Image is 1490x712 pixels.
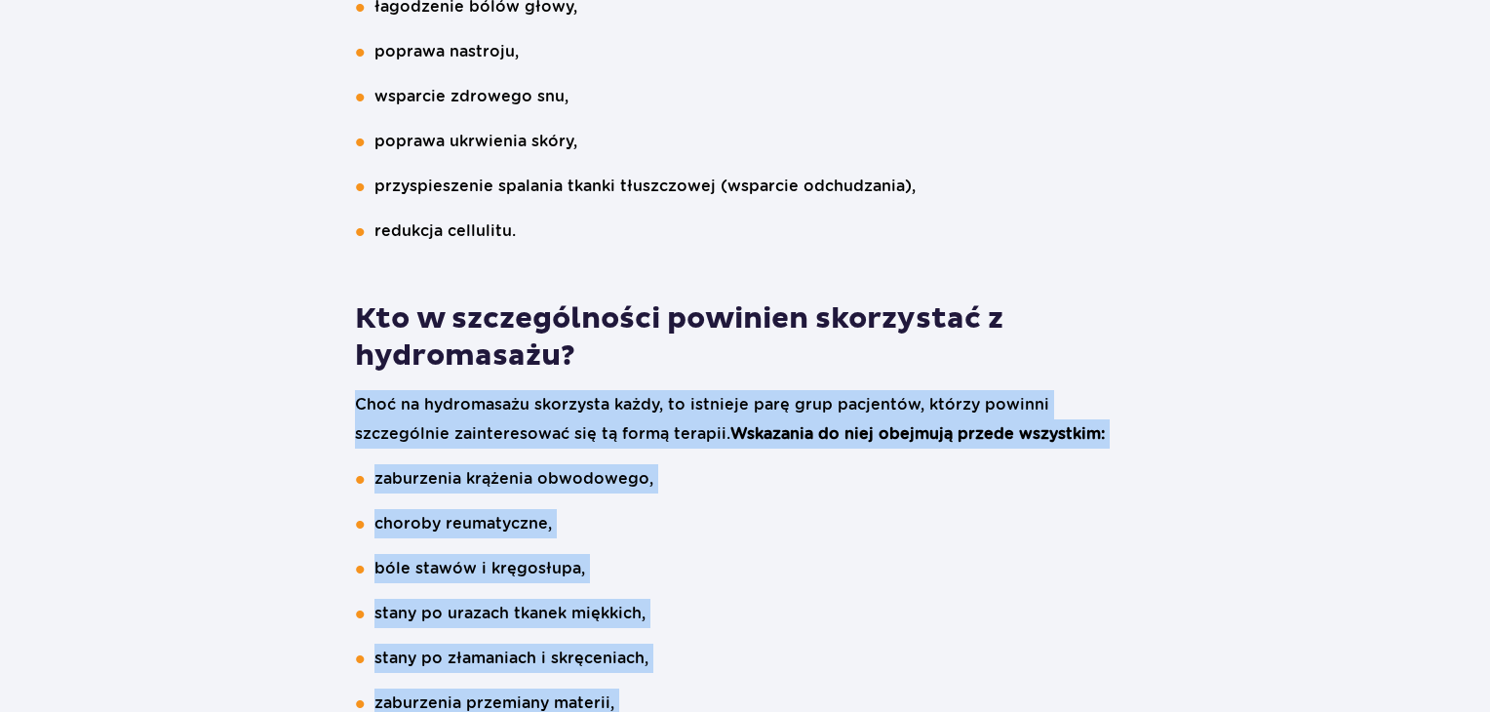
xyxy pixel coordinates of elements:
li: bóle stawów i kręgosłupa, [374,554,1135,583]
li: poprawa ukrwienia skóry, [374,127,1135,156]
li: stany po urazach tkanek miękkich, [374,599,1135,628]
h2: Kto w szczególności powinien skorzystać z hydromasażu? [355,300,1135,375]
li: redukcja cellulitu. [374,217,1135,246]
p: Choć na hydromasażu skorzysta każdy, to istnieje parę grup pacjentów, którzy powinni szczególnie ... [355,390,1135,449]
li: przyspieszenie spalania tkanki tłuszczowej (wsparcie odchudzania), [374,172,1135,201]
li: choroby reumatyczne, [374,509,1135,538]
li: stany po złamaniach i skręceniach, [374,644,1135,673]
li: poprawa nastroju, [374,37,1135,66]
strong: Wskazania do niej obejmują przede wszystkim: [730,424,1105,443]
li: wsparcie zdrowego snu, [374,82,1135,111]
li: zaburzenia krążenia obwodowego, [374,464,1135,494]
